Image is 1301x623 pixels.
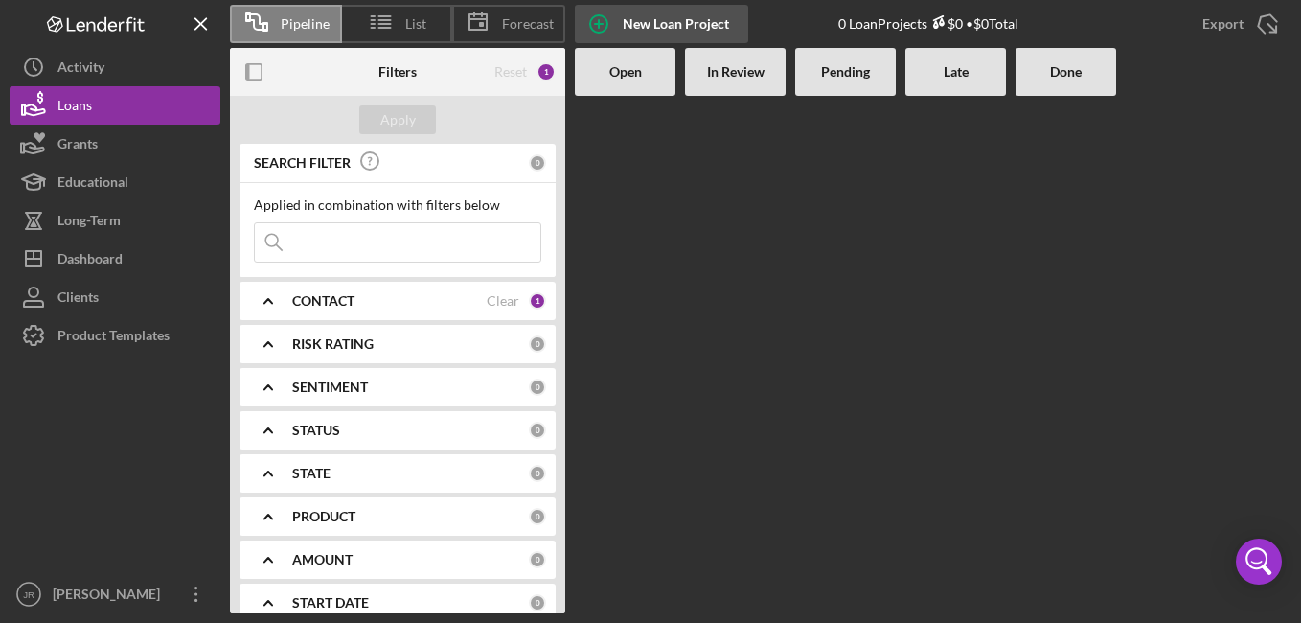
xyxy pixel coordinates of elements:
button: Long-Term [10,201,220,240]
div: Reset [494,64,527,80]
b: CONTACT [292,293,354,309]
div: Dashboard [57,240,123,283]
b: Done [1050,64,1082,80]
div: Long-Term [57,201,121,244]
div: 0 [529,379,546,396]
button: Export [1183,5,1291,43]
span: Pipeline [281,16,330,32]
button: Grants [10,125,220,163]
div: Product Templates [57,316,170,359]
div: Apply [380,105,416,134]
button: JR[PERSON_NAME] [10,575,220,613]
button: Apply [359,105,436,134]
button: Loans [10,86,220,125]
b: Pending [821,64,870,80]
span: List [405,16,426,32]
div: 0 [529,594,546,611]
div: 0 [529,335,546,353]
div: 1 [536,62,556,81]
b: START DATE [292,595,369,611]
b: STATE [292,466,331,481]
b: Late [944,64,969,80]
div: Educational [57,163,128,206]
div: Clear [487,293,519,309]
b: STATUS [292,423,340,438]
div: 0 [529,154,546,172]
div: New Loan Project [623,5,729,43]
b: SEARCH FILTER [254,155,351,171]
div: Activity [57,48,104,91]
div: 0 [529,508,546,525]
button: Educational [10,163,220,201]
div: 0 [529,465,546,482]
div: 0 [529,551,546,568]
button: Dashboard [10,240,220,278]
span: Forecast [502,16,554,32]
b: In Review [707,64,765,80]
button: Activity [10,48,220,86]
div: Applied in combination with filters below [254,197,541,213]
div: [PERSON_NAME] [48,575,172,618]
div: Open Intercom Messenger [1236,539,1282,585]
b: AMOUNT [292,552,353,567]
div: 0 [529,422,546,439]
div: Clients [57,278,99,321]
div: Loans [57,86,92,129]
div: Grants [57,125,98,168]
div: $0 [927,15,963,32]
div: 0 Loan Projects • $0 Total [838,15,1018,32]
div: 1 [529,292,546,310]
button: Clients [10,278,220,316]
b: RISK RATING [292,336,374,352]
b: Filters [378,64,417,80]
text: JR [23,589,34,600]
div: Export [1202,5,1244,43]
button: Product Templates [10,316,220,355]
b: SENTIMENT [292,380,368,395]
button: New Loan Project [575,5,748,43]
b: PRODUCT [292,509,355,524]
b: Open [609,64,642,80]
